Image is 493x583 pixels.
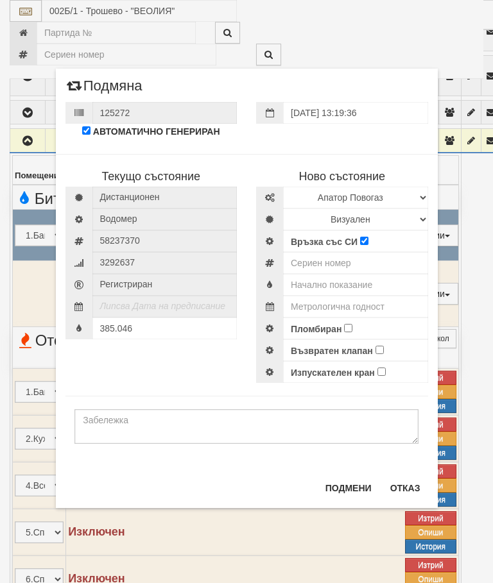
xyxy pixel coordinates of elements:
label: Изпускателен кран [291,366,375,379]
label: Връзка със СИ [291,235,358,248]
input: Изпускателен кран [377,368,386,376]
input: Пломбиран [344,324,352,332]
input: Възвратен клапан [376,346,384,354]
select: Марка и Модел [283,187,428,208]
span: Подмяна [65,78,143,102]
button: Отказ [383,478,428,498]
label: АВТОМАТИЧНО ГЕНЕРИРАН [93,125,220,138]
input: Връзка със СИ [360,237,368,245]
span: Сериен номер [92,230,238,252]
span: Регистриран [92,274,238,296]
i: Липсва Дата на предписание [100,301,226,311]
input: Сериен номер [283,252,428,274]
span: Радио номер [92,252,238,274]
input: Последно показание [92,317,238,339]
input: Начално показание [283,274,428,296]
input: Номер на протокол [92,102,238,124]
input: Метрологична годност [283,296,428,317]
button: Подмени [318,478,379,498]
label: Възвратен клапан [291,344,373,357]
h4: Ново състояние [256,171,428,183]
span: Дистанционен [92,187,238,208]
h4: Текущо състояние [65,171,238,183]
input: Дата на подмяна [283,102,428,124]
span: Водомер [92,208,238,230]
label: Пломбиран [291,323,342,335]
